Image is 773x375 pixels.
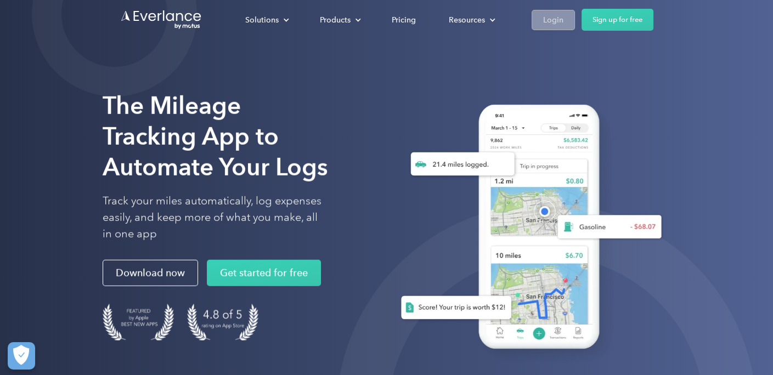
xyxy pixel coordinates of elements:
[245,13,279,27] div: Solutions
[103,304,174,340] img: Badge for Featured by Apple Best New Apps
[207,260,321,286] a: Get started for free
[234,10,298,30] div: Solutions
[381,10,427,30] a: Pricing
[532,10,575,30] a: Login
[543,13,563,27] div: Login
[392,13,416,27] div: Pricing
[309,10,370,30] div: Products
[187,304,258,340] img: 4.9 out of 5 stars on the app store
[449,13,485,27] div: Resources
[320,13,351,27] div: Products
[438,10,504,30] div: Resources
[8,342,35,370] button: Cookies Settings
[120,9,202,30] a: Go to homepage
[103,91,328,181] strong: The Mileage Tracking App to Automate Your Logs
[582,9,653,31] a: Sign up for free
[383,93,670,365] img: Everlance, mileage tracker app, expense tracking app
[103,260,198,286] a: Download now
[103,193,322,242] p: Track your miles automatically, log expenses easily, and keep more of what you make, all in one app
